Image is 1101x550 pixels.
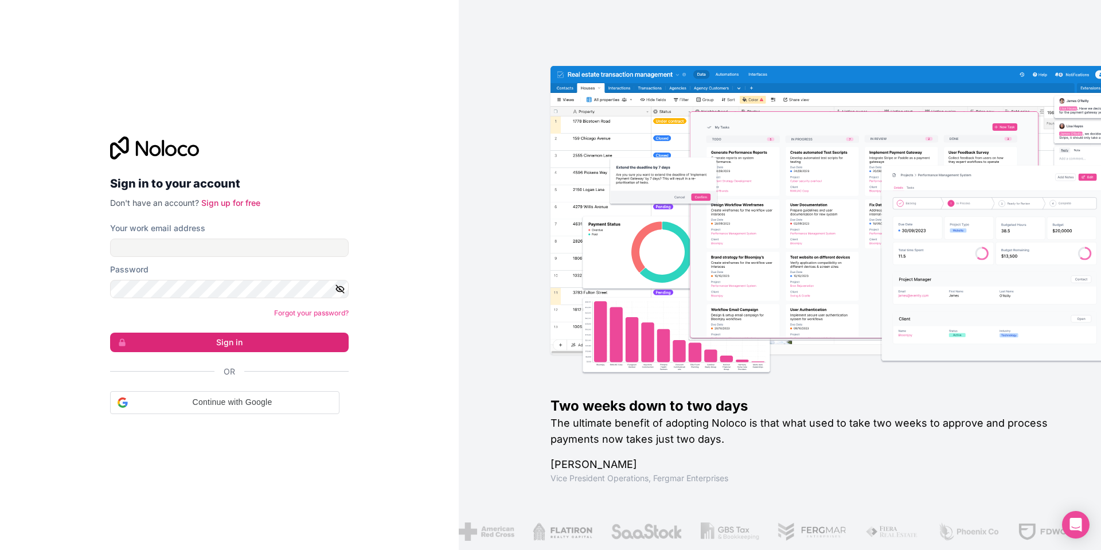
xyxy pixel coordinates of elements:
[533,522,592,541] img: /assets/flatiron-C8eUkumj.png
[110,173,349,194] h2: Sign in to your account
[132,396,332,408] span: Continue with Google
[110,264,149,275] label: Password
[110,333,349,352] button: Sign in
[110,280,349,298] input: Password
[550,415,1064,447] h2: The ultimate benefit of adopting Noloco is that what used to take two weeks to approve and proces...
[550,397,1064,415] h1: Two weeks down to two days
[1062,511,1090,539] div: Open Intercom Messenger
[610,522,682,541] img: /assets/saastock-C6Zbiodz.png
[110,198,199,208] span: Don't have an account?
[274,309,349,317] a: Forgot your password?
[110,239,349,257] input: Email address
[701,522,759,541] img: /assets/gbstax-C-GtDUiK.png
[550,457,1064,473] h1: [PERSON_NAME]
[110,223,205,234] label: Your work email address
[938,522,1000,541] img: /assets/phoenix-BREaitsQ.png
[777,522,847,541] img: /assets/fergmar-CudnrXN5.png
[459,522,514,541] img: /assets/american-red-cross-BAupjrZR.png
[1017,522,1084,541] img: /assets/fdworks-Bi04fVtw.png
[201,198,260,208] a: Sign up for free
[110,391,339,414] div: Continue with Google
[224,366,235,377] span: Or
[865,522,919,541] img: /assets/fiera-fwj2N5v4.png
[550,473,1064,484] h1: Vice President Operations , Fergmar Enterprises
